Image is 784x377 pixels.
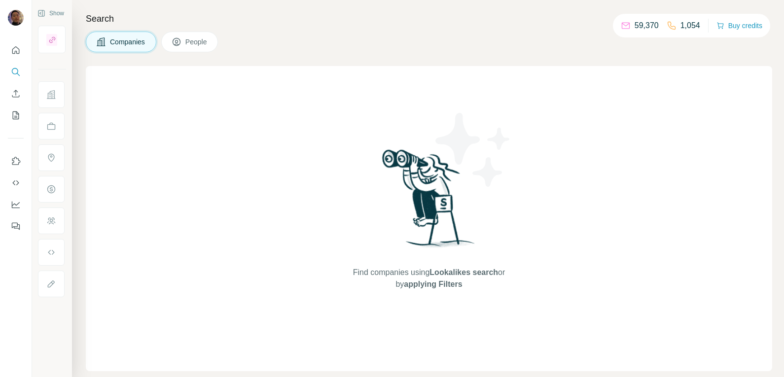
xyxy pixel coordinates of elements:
span: applying Filters [404,280,462,288]
span: Lookalikes search [429,268,498,276]
button: Feedback [8,217,24,235]
p: 59,370 [635,20,659,32]
span: Companies [110,37,146,47]
p: 1,054 [680,20,700,32]
button: Quick start [8,41,24,59]
img: Surfe Illustration - Stars [429,105,518,194]
span: Find companies using or by [350,267,508,290]
h4: Search [86,12,772,26]
button: Dashboard [8,196,24,213]
button: Use Surfe on LinkedIn [8,152,24,170]
button: Use Surfe API [8,174,24,192]
span: People [185,37,208,47]
button: Show [31,6,71,21]
button: My lists [8,106,24,124]
button: Enrich CSV [8,85,24,103]
img: Avatar [8,10,24,26]
button: Buy credits [716,19,762,33]
img: Surfe Illustration - Woman searching with binoculars [378,147,480,257]
button: Search [8,63,24,81]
